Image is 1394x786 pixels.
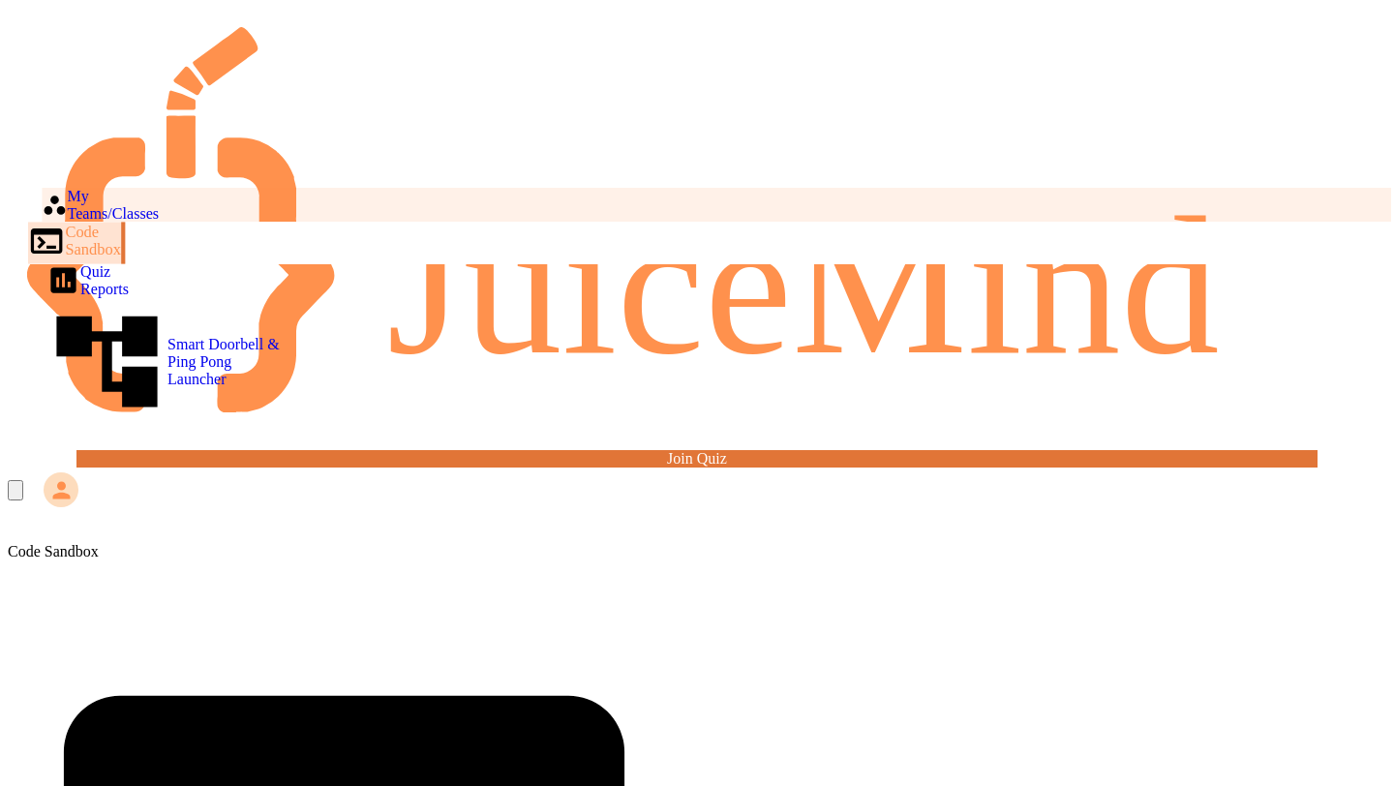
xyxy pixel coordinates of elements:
[46,301,288,422] div: Smart Doorbell & Ping Pong Launcher
[8,543,1386,560] div: Code Sandbox
[23,468,83,512] div: My Account
[27,27,1367,412] img: logo-orange.svg
[46,301,288,426] a: Smart Doorbell & Ping Pong Launcher
[8,480,23,500] div: My Notifications
[46,263,129,302] a: Quiz Reports
[28,222,121,259] div: Code Sandbox
[28,222,126,263] a: Code Sandbox
[76,450,1318,468] a: Join Quiz
[46,263,129,298] div: Quiz Reports
[42,188,159,223] a: My Teams/Classes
